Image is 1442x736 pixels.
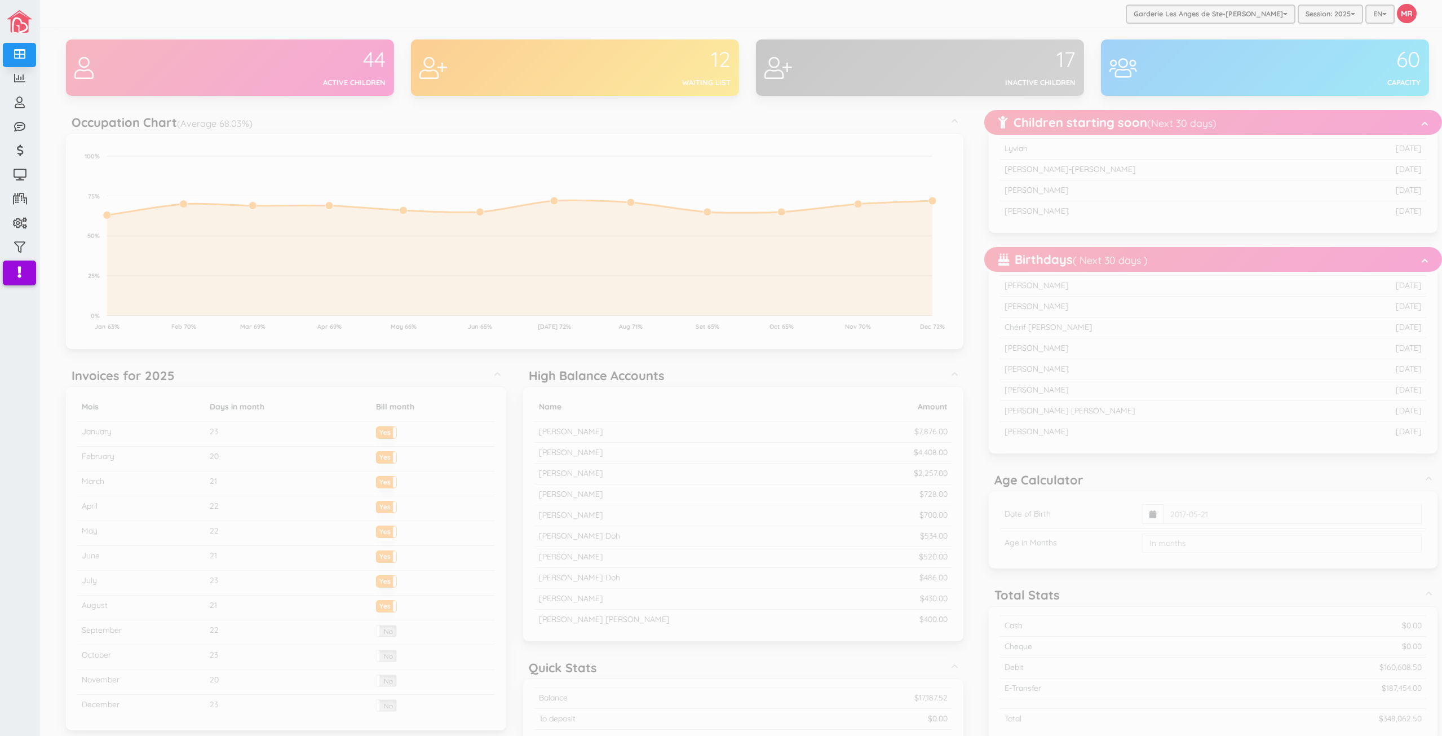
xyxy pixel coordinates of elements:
td: 23 [198,695,365,720]
td: $0.00 [1193,636,1419,657]
small: $534.00 [913,531,941,541]
h5: Birthdays [992,253,1141,266]
label: No [370,625,390,637]
iframe: chat widget [1395,691,1431,725]
td: Debit [993,657,1193,678]
td: [DATE] [1334,401,1419,422]
td: [PERSON_NAME] [993,201,1334,222]
tspan: Oct 65% [763,323,787,330]
td: [DATE] [1334,422,1419,442]
td: [DATE] [1334,276,1419,297]
td: May [70,521,198,546]
small: $486.00 [913,572,941,583]
td: November [70,670,198,695]
tspan: Dec 72% [913,323,938,330]
h5: Occupation Chart [65,116,246,129]
td: March [70,471,198,496]
td: 20 [198,447,365,471]
td: December [70,695,198,720]
label: Yes [370,427,390,435]
tspan: Set 65% [689,323,713,330]
label: No [370,650,390,662]
td: 23 [198,422,365,447]
td: $17,187.52 [751,688,945,709]
td: [PERSON_NAME] [993,359,1334,380]
tspan: Jan 63% [88,323,113,330]
h5: Amount [852,403,941,411]
label: Yes [370,477,390,485]
td: E-Transfer [993,678,1193,699]
td: [PERSON_NAME] [993,297,1334,318]
td: 21 [198,596,365,620]
div: 44 [223,48,379,72]
td: 21 [198,546,365,571]
h5: Children starting soon [992,116,1210,129]
td: July [70,571,198,596]
small: [PERSON_NAME] Doh [532,572,613,583]
tspan: 0% [84,312,93,320]
tspan: 75% [81,192,93,200]
td: Age in Months [993,529,1131,558]
td: April [70,496,198,521]
div: 12 [568,48,724,72]
label: Yes [370,576,390,584]
small: [PERSON_NAME] [532,552,596,562]
small: [PERSON_NAME] Doh [532,531,613,541]
label: Yes [370,601,390,609]
td: [PERSON_NAME] [993,180,1334,201]
label: Yes [370,526,390,535]
tspan: Jun 65% [461,323,485,330]
tspan: Nov 70% [838,323,864,330]
tspan: 100% [78,152,93,160]
td: Cheque [993,636,1193,657]
small: [PERSON_NAME] [532,426,596,437]
td: [PERSON_NAME] [993,380,1334,401]
label: Yes [370,501,390,510]
small: $4,408.00 [907,447,941,457]
tspan: Apr 69% [311,323,335,330]
img: image [7,10,32,33]
tspan: Aug 71% [612,323,636,330]
td: [PERSON_NAME]-[PERSON_NAME] [993,160,1334,180]
tspan: Mar 69% [233,323,259,330]
td: 23 [198,645,365,670]
h5: Total Stats [988,588,1053,602]
td: 22 [198,620,365,645]
label: Yes [370,452,390,460]
div: Capacity [1258,77,1414,88]
h5: Age Calculator [988,473,1077,487]
small: ( Next 30 days ) [1066,254,1141,267]
td: Chérif [PERSON_NAME] [993,318,1334,338]
tspan: Feb 70% [165,323,189,330]
h5: Invoices for 2025 [65,369,168,382]
td: 22 [198,521,365,546]
td: [DATE] [1334,359,1419,380]
td: [PERSON_NAME] [PERSON_NAME] [993,401,1334,422]
td: Cash [993,615,1193,636]
h5: Mois [75,403,194,411]
small: [PERSON_NAME] [532,593,596,603]
td: [DATE] [1334,180,1419,201]
input: 2017-05-21 [1156,505,1415,524]
label: No [370,675,390,686]
div: 60 [1258,48,1414,72]
td: 20 [198,670,365,695]
small: $7,876.00 [908,426,941,437]
small: [PERSON_NAME] [532,468,596,478]
td: [DATE] [1334,160,1419,180]
td: $348,062.50 [1193,708,1419,729]
h5: Quick Stats [522,661,590,675]
td: [DATE] [1334,338,1419,359]
div: Inactive children [913,77,1069,88]
tspan: 25% [81,272,93,280]
td: [PERSON_NAME] [993,338,1334,359]
td: [PERSON_NAME] [993,276,1334,297]
td: February [70,447,198,471]
h5: Days in month [203,403,360,411]
td: October [70,645,198,670]
label: Yes [370,551,390,559]
small: [PERSON_NAME] [532,489,596,499]
div: 17 [913,48,1069,72]
td: $160,608.50 [1193,657,1419,678]
small: $400.00 [913,614,941,624]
